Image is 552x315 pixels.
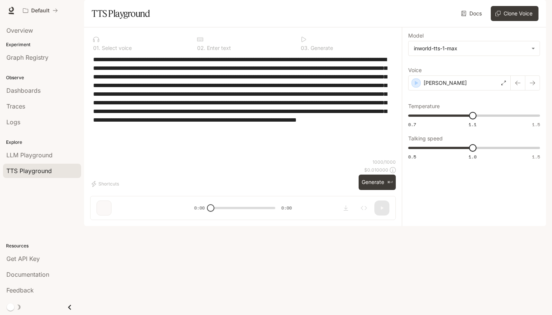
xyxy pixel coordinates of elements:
[408,154,416,160] span: 0.5
[409,41,540,56] div: inworld-tts-1-max
[359,175,396,190] button: Generate⌘⏎
[408,68,422,73] p: Voice
[205,45,231,51] p: Enter text
[387,180,393,185] p: ⌘⏎
[100,45,132,51] p: Select voice
[460,6,485,21] a: Docs
[93,45,100,51] p: 0 1 .
[31,8,50,14] p: Default
[408,121,416,128] span: 0.7
[20,3,61,18] button: All workspaces
[414,45,528,52] div: inworld-tts-1-max
[532,154,540,160] span: 1.5
[92,6,150,21] h1: TTS Playground
[197,45,205,51] p: 0 2 .
[408,33,424,38] p: Model
[408,136,443,141] p: Talking speed
[469,121,477,128] span: 1.1
[301,45,309,51] p: 0 3 .
[469,154,477,160] span: 1.0
[491,6,538,21] button: Clone Voice
[424,79,467,87] p: [PERSON_NAME]
[309,45,333,51] p: Generate
[532,121,540,128] span: 1.5
[90,178,122,190] button: Shortcuts
[408,104,440,109] p: Temperature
